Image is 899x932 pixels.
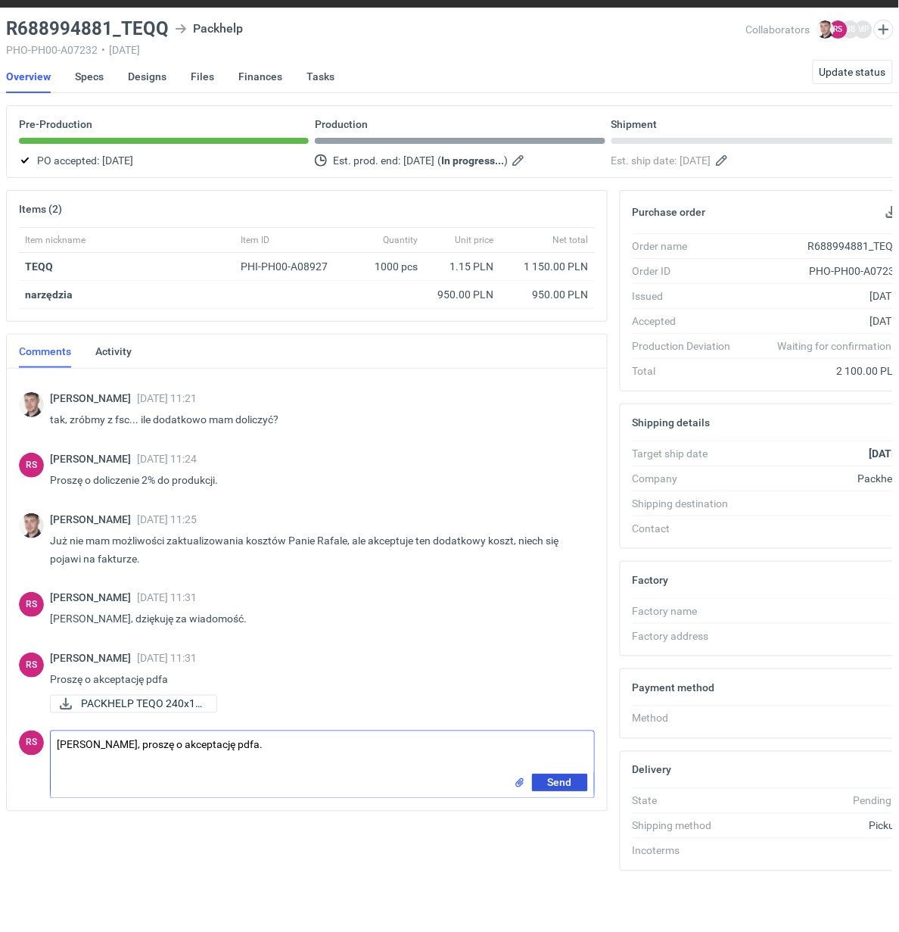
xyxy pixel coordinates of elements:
[6,44,746,56] div: PHO-PH00-A07232 [DATE]
[315,151,605,170] div: Est. prod. end:
[633,521,740,536] div: Contact
[633,263,740,279] div: Order ID
[506,287,589,302] div: 950.00 PLN
[841,20,860,39] figcaption: JB
[19,392,44,417] img: Maciej Sikora
[633,446,740,461] div: Target ship date
[137,453,197,465] span: [DATE] 11:24
[548,778,572,788] span: Send
[19,151,309,170] div: PO accepted:
[511,151,529,170] button: Edit estimated production end date
[25,234,86,246] span: Item nickname
[50,592,137,604] span: [PERSON_NAME]
[633,603,740,619] div: Factory name
[128,60,166,93] a: Designs
[50,695,201,713] div: PACKHELP TEQO 240x170x70 zew_BOBST.pdf
[633,574,669,586] h2: Factory
[315,118,368,130] p: Production
[431,287,494,302] div: 950.00 PLN
[633,843,740,859] div: Incoterms
[384,234,418,246] span: Quantity
[553,234,589,246] span: Net total
[101,44,105,56] span: •
[506,259,589,274] div: 1 150.00 PLN
[137,592,197,604] span: [DATE] 11:31
[81,696,204,712] span: PACKHELP TEQO 240x17...
[19,731,44,756] figcaption: RS
[19,653,44,678] div: Rafał Stani
[633,206,706,218] h2: Purchase order
[437,154,441,167] em: (
[25,288,73,301] strong: narzędzia
[714,151,733,170] button: Edit estimated shipping date
[50,671,583,689] p: Proszę o akceptację pdfa
[51,731,594,774] textarea: [PERSON_NAME], proszę o akceptację pdfa.
[19,203,62,215] h2: Items (2)
[813,60,893,84] button: Update status
[633,363,740,379] div: Total
[75,60,104,93] a: Specs
[137,653,197,665] span: [DATE] 11:31
[175,20,243,38] div: Packhelp
[633,628,740,644] div: Factory address
[633,238,740,254] div: Order name
[50,531,583,568] p: Już nie mam możliwości zaktualizowania kosztów Panie Rafale, ale akceptuje ten dodatkowy koszt, n...
[633,681,715,694] h2: Payment method
[19,453,44,478] figcaption: RS
[820,67,886,77] span: Update status
[633,471,740,486] div: Company
[50,453,137,465] span: [PERSON_NAME]
[25,260,53,273] a: TEQQ
[137,513,197,525] span: [DATE] 11:25
[50,410,583,429] p: tak, zróbmy z fsc... ile dodatkowo mam doliczyć?
[746,23,810,36] span: Collaborators
[441,154,504,167] strong: In progress...
[19,653,44,678] figcaption: RS
[633,764,672,776] h2: Delivery
[19,453,44,478] div: Rafał Stani
[191,60,214,93] a: Files
[680,151,711,170] span: [DATE]
[817,20,835,39] img: Maciej Sikora
[50,695,217,713] a: PACKHELP TEQO 240x17...
[19,513,44,538] img: Maciej Sikora
[633,338,740,354] div: Production Deviation
[633,496,740,511] div: Shipping destination
[532,774,588,792] button: Send
[633,288,740,304] div: Issued
[633,416,711,429] h2: Shipping details
[50,471,583,489] p: Proszę o doliczenie 2% do produkcji.
[854,20,873,39] figcaption: MP
[504,154,508,167] em: )
[241,259,343,274] div: PHI-PH00-A08927
[95,335,132,368] a: Activity
[6,20,169,38] h3: R688994881_TEQQ
[456,234,494,246] span: Unit price
[241,234,270,246] span: Item ID
[633,818,740,834] div: Shipping method
[19,731,44,756] div: Rafał Stani
[633,793,740,809] div: State
[349,253,425,281] div: 1000 pcs
[403,151,434,170] span: [DATE]
[874,20,894,39] button: Edit collaborators
[633,313,740,329] div: Accepted
[829,20,848,39] figcaption: RS
[19,592,44,617] div: Rafał Stani
[6,60,51,93] a: Overview
[19,335,71,368] a: Comments
[50,653,137,665] span: [PERSON_NAME]
[19,118,92,130] p: Pre-Production
[50,610,583,628] p: [PERSON_NAME], dziękuję za wiadomość.
[431,259,494,274] div: 1.15 PLN
[19,592,44,617] figcaption: RS
[306,60,334,93] a: Tasks
[137,392,197,404] span: [DATE] 11:21
[238,60,282,93] a: Finances
[633,711,740,726] div: Method
[611,118,658,130] p: Shipment
[50,513,137,525] span: [PERSON_NAME]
